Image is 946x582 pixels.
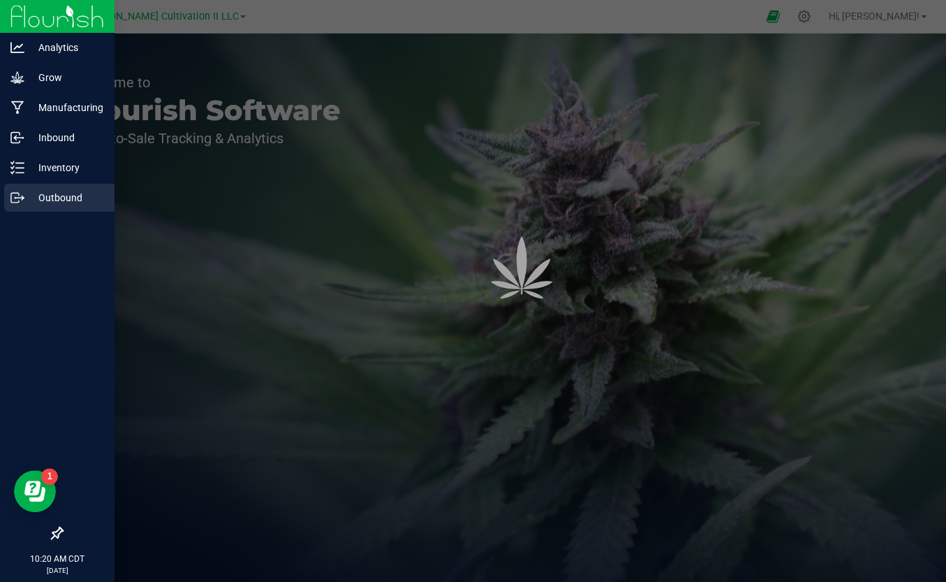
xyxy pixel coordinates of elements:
[41,468,58,485] iframe: Resource center unread badge
[24,129,108,146] p: Inbound
[10,41,24,54] inline-svg: Analytics
[24,99,108,116] p: Manufacturing
[24,159,108,176] p: Inventory
[10,191,24,205] inline-svg: Outbound
[14,470,56,512] iframe: Resource center
[10,161,24,175] inline-svg: Inventory
[10,131,24,145] inline-svg: Inbound
[6,553,108,565] p: 10:20 AM CDT
[10,71,24,85] inline-svg: Grow
[24,189,108,206] p: Outbound
[24,69,108,86] p: Grow
[6,565,108,576] p: [DATE]
[10,101,24,115] inline-svg: Manufacturing
[24,39,108,56] p: Analytics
